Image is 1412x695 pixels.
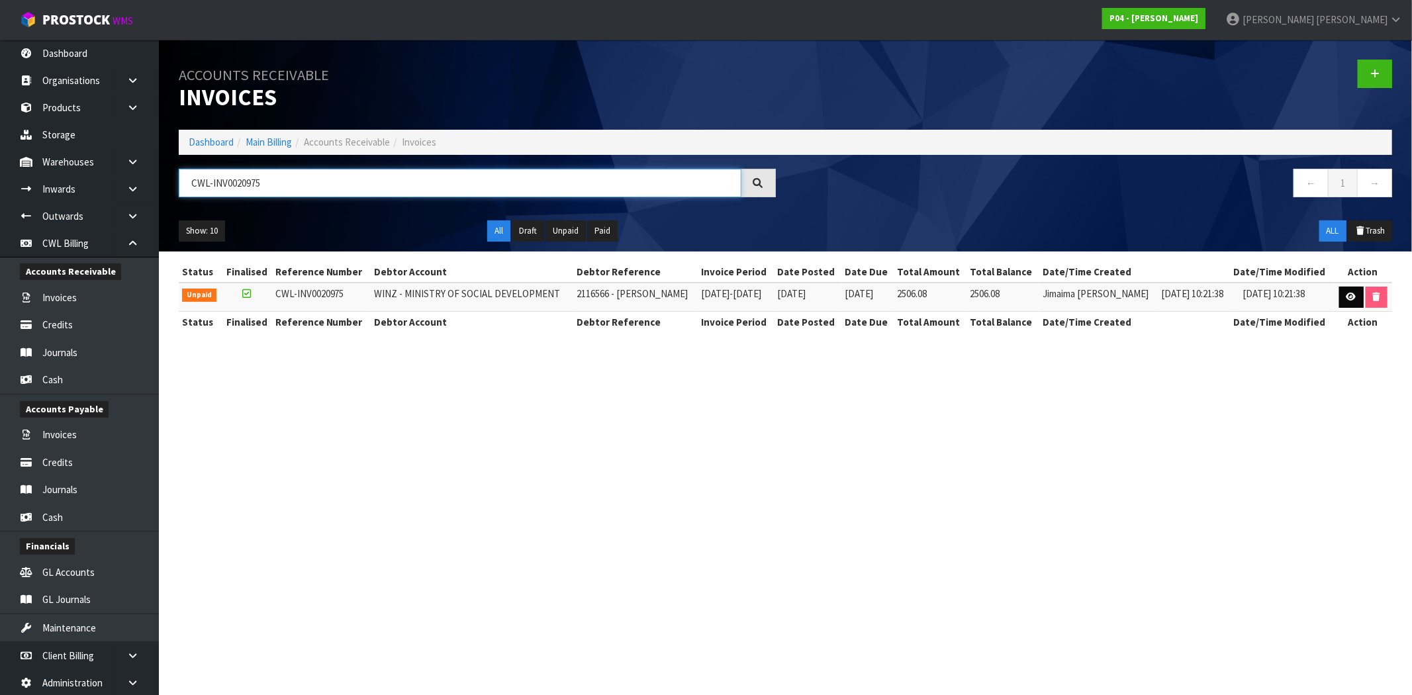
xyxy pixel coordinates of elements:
span: [DATE] [777,287,806,300]
button: ALL [1319,220,1346,242]
span: 2116566 - [PERSON_NAME] [577,287,688,300]
th: Invoice Period [698,311,774,332]
th: Date Posted [774,311,841,332]
span: WINZ - MINISTRY OF SOCIAL DEVELOPMENT [374,287,560,300]
span: Invoices [402,136,436,148]
button: Show: 10 [179,220,225,242]
span: 2506.08 [970,287,1000,300]
span: [PERSON_NAME] [1243,13,1314,26]
th: Debtor Account [371,311,573,332]
th: Action [1334,261,1392,283]
th: Debtor Account [371,261,573,283]
td: - [698,283,774,311]
span: Accounts Receivable [20,263,121,280]
span: [DATE] [701,287,730,300]
a: 1 [1328,169,1358,197]
th: Date/Time Modified [1231,261,1335,283]
th: Status [179,261,222,283]
th: Finalised [222,261,272,283]
th: Total Amount [894,311,967,332]
span: 2506.08 [897,287,927,300]
nav: Page navigation [796,169,1393,201]
span: [DATE] 10:21:38 [1243,287,1305,300]
button: All [487,220,510,242]
span: Accounts Payable [20,401,109,418]
th: Finalised [222,311,272,332]
strong: P04 - [PERSON_NAME] [1109,13,1198,24]
th: Status [179,311,222,332]
small: Accounts Receivable [179,66,329,84]
small: WMS [113,15,133,27]
span: Financials [20,538,75,555]
span: ProStock [42,11,110,28]
th: Total Balance [967,311,1040,332]
th: Date Posted [774,261,841,283]
span: [DATE] 10:21:38 [1161,287,1223,300]
th: Date/Time Modified [1231,311,1335,332]
th: Date Due [841,311,894,332]
th: Action [1334,311,1392,332]
a: Main Billing [246,136,292,148]
button: Draft [512,220,544,242]
h1: Invoices [179,60,776,110]
a: → [1357,169,1392,197]
th: Debtor Reference [574,261,698,283]
th: Reference Number [272,261,371,283]
span: [DATE] [845,287,873,300]
span: [DATE] [733,287,761,300]
th: Total Amount [894,261,967,283]
span: [PERSON_NAME] [1316,13,1388,26]
img: cube-alt.png [20,11,36,28]
th: Reference Number [272,311,371,332]
span: Accounts Receivable [304,136,390,148]
input: Search invoices [179,169,741,197]
button: Unpaid [545,220,586,242]
th: Invoice Period [698,261,774,283]
a: Dashboard [189,136,234,148]
th: Date/Time Created [1039,311,1231,332]
span: Unpaid [182,289,216,302]
button: Trash [1348,220,1392,242]
th: Debtor Reference [574,311,698,332]
button: Paid [587,220,618,242]
th: Date/Time Created [1039,261,1231,283]
th: Total Balance [967,261,1040,283]
a: ← [1294,169,1329,197]
span: Jimaima [PERSON_NAME] [1043,287,1149,300]
th: Date Due [841,261,894,283]
span: CWL-INV0020975 [275,287,344,300]
a: P04 - [PERSON_NAME] [1102,8,1205,29]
